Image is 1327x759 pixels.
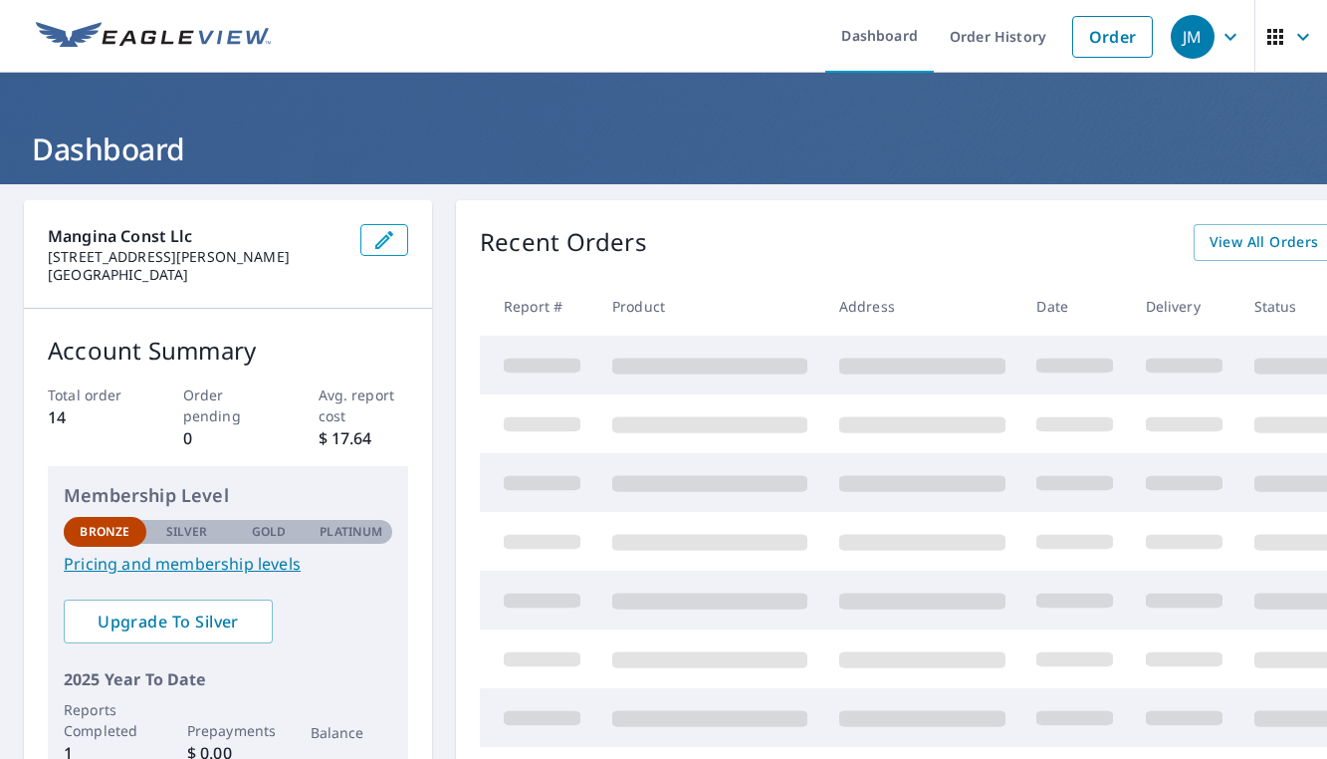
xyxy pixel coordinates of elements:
a: Upgrade To Silver [64,600,273,643]
p: Recent Orders [480,224,647,261]
p: Avg. report cost [319,384,409,426]
a: Order [1072,16,1153,58]
p: [GEOGRAPHIC_DATA] [48,266,344,284]
p: $ 17.64 [319,426,409,450]
th: Address [823,277,1021,336]
p: Gold [252,523,286,541]
p: Prepayments [187,720,270,741]
th: Report # [480,277,596,336]
p: 0 [183,426,274,450]
p: Order pending [183,384,274,426]
p: Bronze [80,523,129,541]
p: 14 [48,405,138,429]
th: Product [596,277,823,336]
span: Upgrade To Silver [80,611,257,632]
p: Total order [48,384,138,405]
th: Date [1020,277,1129,336]
p: Account Summary [48,333,408,369]
a: Pricing and membership levels [64,552,392,576]
h1: Dashboard [24,128,1303,169]
p: 2025 Year To Date [64,667,392,691]
p: Platinum [320,523,382,541]
div: JM [1171,15,1215,59]
span: View All Orders [1210,230,1319,255]
p: Reports Completed [64,699,146,741]
p: Balance [311,722,393,743]
th: Delivery [1130,277,1238,336]
p: mangina const llc [48,224,344,248]
img: EV Logo [36,22,271,52]
p: Silver [166,523,208,541]
p: [STREET_ADDRESS][PERSON_NAME] [48,248,344,266]
p: Membership Level [64,482,392,509]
